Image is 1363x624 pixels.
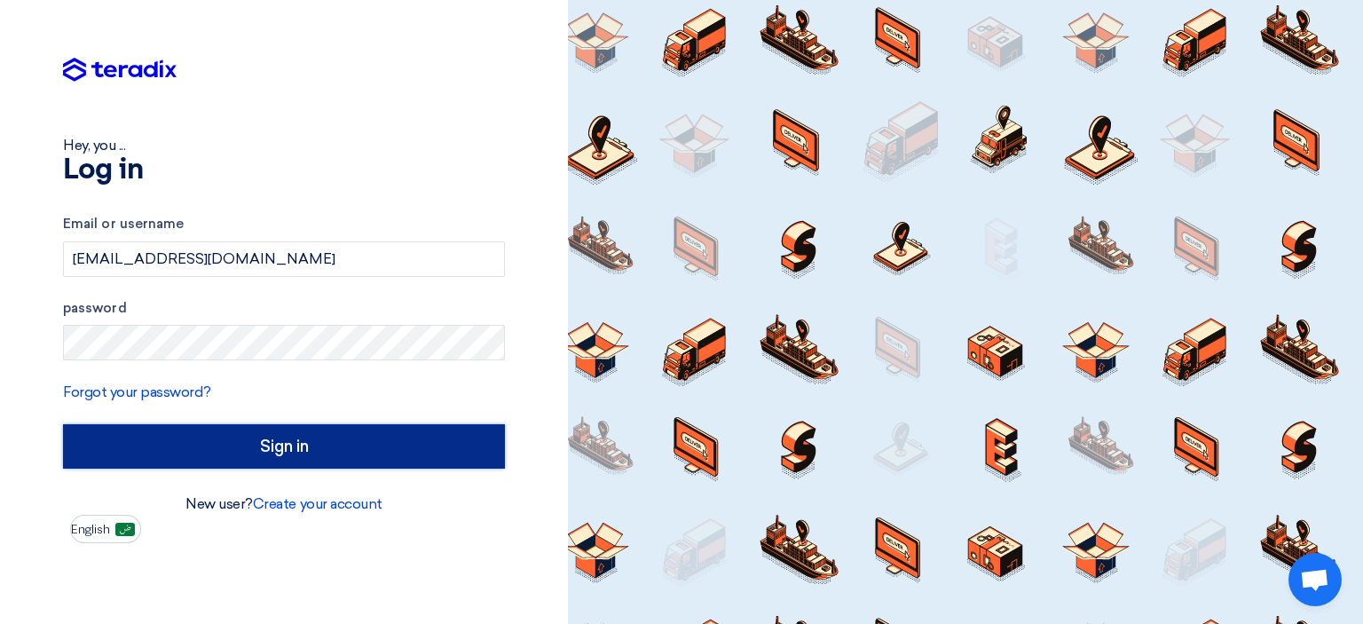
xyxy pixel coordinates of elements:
input: Enter your business email or username [63,241,505,277]
img: Teradix logo [63,58,177,83]
a: Create your account [253,495,382,512]
font: Hey, you ... [63,137,125,154]
a: Forgot your password? [63,383,211,400]
font: password [63,300,127,316]
font: Log in [63,156,143,185]
img: ar-AR.png [115,523,135,536]
div: Open chat [1288,553,1342,606]
font: Email or username [63,216,184,232]
font: New user? [185,495,253,512]
input: Sign in [63,424,505,469]
font: English [71,522,110,537]
button: English [70,515,141,543]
